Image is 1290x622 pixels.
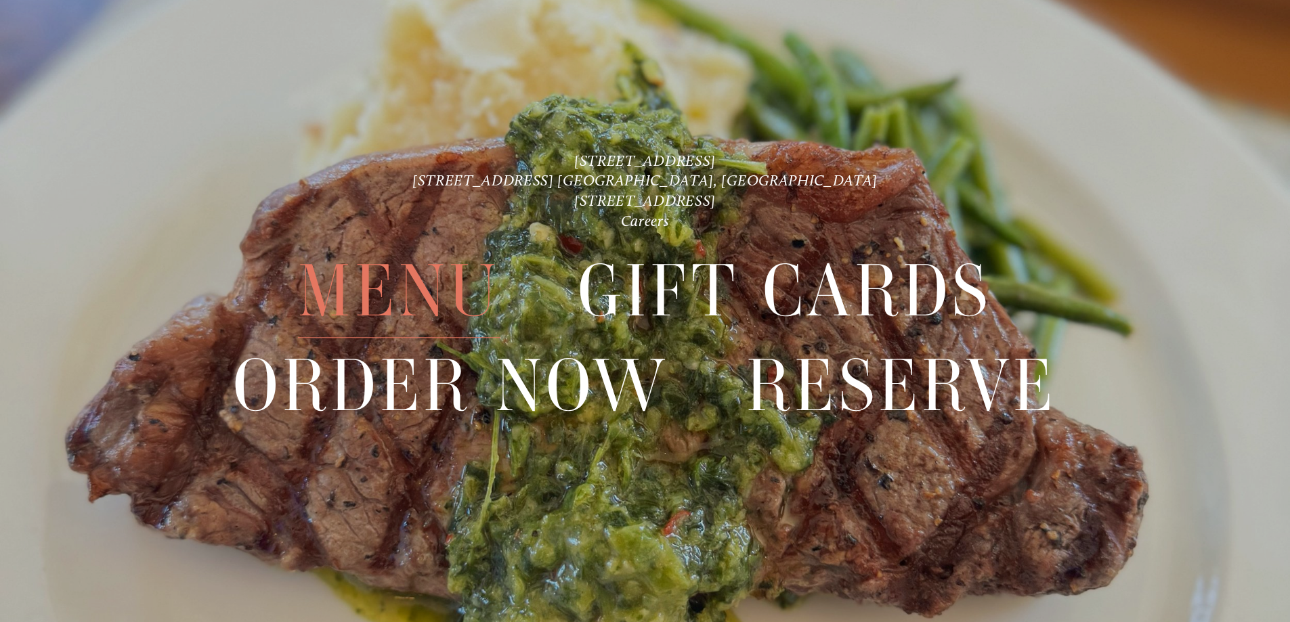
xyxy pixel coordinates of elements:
[574,152,716,170] a: [STREET_ADDRESS]
[298,245,500,338] span: Menu
[298,245,500,338] a: Menu
[578,245,992,338] span: Gift Cards
[746,339,1057,432] a: Reserve
[578,245,992,338] a: Gift Cards
[746,339,1057,432] span: Reserve
[233,339,668,432] span: Order Now
[621,212,670,230] a: Careers
[574,192,716,210] a: [STREET_ADDRESS]
[412,171,878,190] a: [STREET_ADDRESS] [GEOGRAPHIC_DATA], [GEOGRAPHIC_DATA]
[233,339,668,432] a: Order Now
